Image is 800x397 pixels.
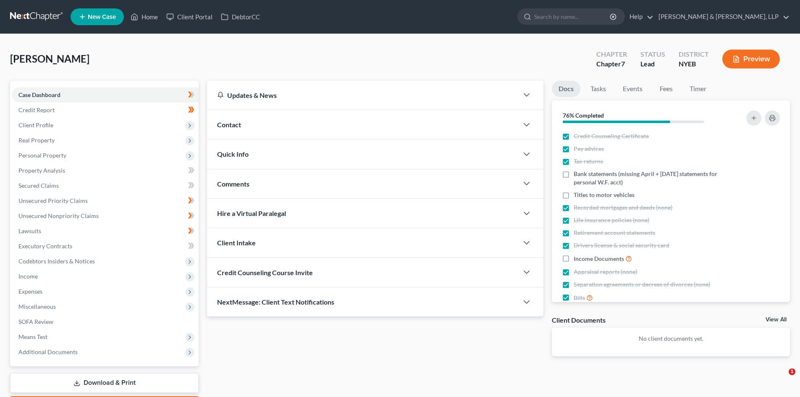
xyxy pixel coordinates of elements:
span: Executory Contracts [18,242,72,250]
span: Income [18,273,38,280]
div: Chapter [596,59,627,69]
span: Credit Counseling Certificate [574,132,649,140]
span: Pay advices [574,145,604,153]
span: Bills [574,294,585,302]
span: Client Profile [18,121,53,129]
a: Secured Claims [12,178,199,193]
button: Preview [722,50,780,68]
span: Unsecured Priority Claims [18,197,88,204]
span: Personal Property [18,152,66,159]
span: Case Dashboard [18,91,60,98]
span: Lawsuits [18,227,41,234]
a: Client Portal [162,9,217,24]
span: Hire a Virtual Paralegal [217,209,286,217]
span: [PERSON_NAME] [10,53,89,65]
span: Appraisal reports (none) [574,268,637,276]
a: Events [616,81,649,97]
a: Credit Report [12,103,199,118]
div: Status [640,50,665,59]
a: Home [126,9,162,24]
span: Recorded mortgages and deeds (none) [574,203,672,212]
div: Client Documents [552,315,606,324]
span: Comments [217,180,249,188]
a: View All [766,317,787,323]
span: Separation agreements or decrees of divorces (none) [574,280,710,289]
a: SOFA Review [12,314,199,329]
input: Search by name... [534,9,611,24]
span: New Case [88,14,116,20]
span: SOFA Review [18,318,53,325]
span: 1 [789,368,795,375]
a: DebtorCC [217,9,264,24]
span: Client Intake [217,239,256,247]
a: Unsecured Priority Claims [12,193,199,208]
span: Contact [217,121,241,129]
span: NextMessage: Client Text Notifications [217,298,334,306]
a: Executory Contracts [12,239,199,254]
div: Chapter [596,50,627,59]
span: Credit Report [18,106,55,113]
p: No client documents yet. [559,334,783,343]
a: Docs [552,81,580,97]
div: Lead [640,59,665,69]
a: Property Analysis [12,163,199,178]
a: Tasks [584,81,613,97]
iframe: Intercom live chat [771,368,792,389]
span: Miscellaneous [18,303,56,310]
span: Bank statements (missing April + [DATE] statements for personal W.F. acct) [574,170,723,187]
span: Real Property [18,137,55,144]
a: Unsecured Nonpriority Claims [12,208,199,223]
span: Secured Claims [18,182,59,189]
div: NYEB [679,59,709,69]
div: District [679,50,709,59]
span: Titles to motor vehicles [574,191,635,199]
span: Life insurance policies (none) [574,216,649,224]
span: Property Analysis [18,167,65,174]
a: Download & Print [10,373,199,393]
span: Tax returns [574,157,603,166]
span: Unsecured Nonpriority Claims [18,212,99,219]
span: Quick Info [217,150,249,158]
span: Credit Counseling Course Invite [217,268,313,276]
a: [PERSON_NAME] & [PERSON_NAME], LLP [654,9,790,24]
span: Expenses [18,288,42,295]
a: Lawsuits [12,223,199,239]
span: Additional Documents [18,348,78,355]
span: Codebtors Insiders & Notices [18,258,95,265]
a: Fees [653,81,679,97]
a: Case Dashboard [12,87,199,103]
span: Retirement account statements [574,229,655,237]
span: Means Test [18,333,47,340]
a: Help [625,9,653,24]
span: 7 [621,60,625,68]
strong: 76% Completed [563,112,604,119]
span: Drivers license & social security card [574,241,669,250]
div: Updates & News [217,91,508,100]
span: Income Documents [574,255,624,263]
a: Timer [683,81,713,97]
